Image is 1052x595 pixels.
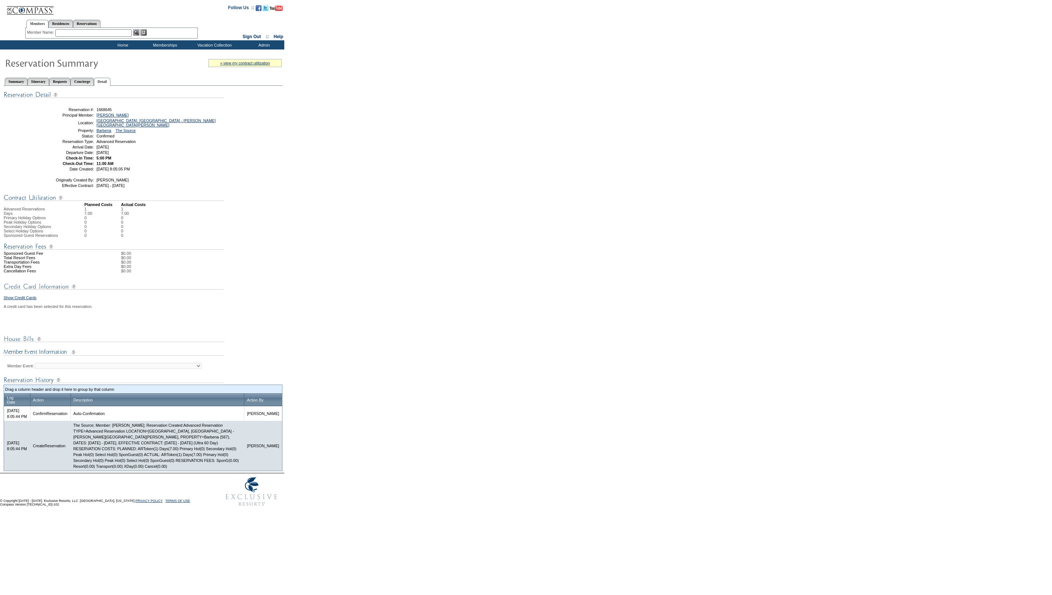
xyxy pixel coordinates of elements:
[121,202,282,207] td: Actual Costs
[4,229,43,233] span: Select Holiday Options
[4,90,224,99] img: Reservation Detail
[121,233,129,238] td: 0
[4,211,12,216] span: Days
[70,421,244,471] td: The Source; Member: [PERSON_NAME]; Reservation Created:Advanced Reservation TYPE=Advanced Reserva...
[256,7,262,12] a: Become our fan on Facebook
[4,216,46,220] span: Primary Holiday Options
[4,233,58,238] span: Sponsored Guest Reservations
[96,156,111,160] span: 5:00 PM
[121,207,129,211] td: 1
[96,118,216,127] a: [GEOGRAPHIC_DATA], [GEOGRAPHIC_DATA] - [PERSON_NAME][GEOGRAPHIC_DATA][PERSON_NAME]
[4,220,41,224] span: Peak Holiday Options
[41,139,94,144] td: Reservation Type:
[219,473,284,510] img: Exclusive Resorts
[41,134,94,138] td: Status:
[185,40,242,49] td: Vacation Collection
[96,128,111,133] a: Barbena
[28,78,49,85] a: Itinerary
[84,207,121,211] td: 1
[4,256,84,260] td: Total Resort Fees
[26,20,49,28] a: Members
[5,55,151,70] img: Reservaton Summary
[244,421,282,471] td: [PERSON_NAME]
[4,224,51,229] span: Secondary Holiday Options
[4,348,224,357] img: Member Event
[4,207,45,211] span: Advanced Reservations
[96,183,125,188] span: [DATE] - [DATE]
[256,5,262,11] img: Become our fan on Facebook
[73,398,93,402] a: Description
[4,264,84,269] td: Extra Day Fees
[41,107,94,112] td: Reservation #:
[7,396,15,404] a: LogDate
[41,128,94,133] td: Property:
[48,20,73,27] a: Residences
[274,34,283,39] a: Help
[135,499,162,503] a: PRIVACY POLICY
[30,421,70,471] td: CreateReservation
[121,260,282,264] td: $0.00
[96,139,136,144] span: Advanced Reservation
[4,260,84,264] td: Transportation Fees
[63,161,94,166] strong: Check-Out Time:
[41,183,94,188] td: Effective Contract:
[84,233,121,238] td: 0
[41,145,94,149] td: Arrival Date:
[96,150,109,155] span: [DATE]
[121,251,282,256] td: $0.00
[4,406,30,421] td: [DATE] 8:05:44 PM
[96,161,113,166] span: 11:00 AM
[41,178,94,182] td: Originally Created By:
[244,406,282,421] td: [PERSON_NAME]
[140,29,147,36] img: Reservations
[101,40,143,49] td: Home
[4,375,224,385] img: Reservation Log
[121,224,129,229] td: 0
[27,29,55,36] div: Member Name:
[41,113,94,117] td: Principal Member:
[4,295,36,300] a: Show Credit Cards
[263,5,269,11] img: Follow us on Twitter
[5,78,28,85] a: Summary
[30,406,70,421] td: ConfirmReservation
[263,7,269,12] a: Follow us on Twitter
[220,61,270,65] a: » view my contract utilization
[116,128,136,133] a: The Source
[66,156,94,160] strong: Check-In Time:
[96,113,129,117] a: [PERSON_NAME]
[165,499,190,503] a: TERMS OF USE
[4,242,224,251] img: Reservation Fees
[96,145,109,149] span: [DATE]
[84,202,121,207] td: Planned Costs
[96,134,114,138] span: Confirmed
[270,5,283,11] img: Subscribe to our YouTube Channel
[41,150,94,155] td: Departure Date:
[70,78,94,85] a: Concierge
[4,421,30,471] td: [DATE] 8:05:44 PM
[133,29,139,36] img: View
[121,256,282,260] td: $0.00
[143,40,185,49] td: Memberships
[121,269,282,273] td: $0.00
[49,78,70,85] a: Requests
[4,282,224,291] img: Credit Card Information
[121,211,129,216] td: 7.00
[121,264,282,269] td: $0.00
[94,78,111,86] a: Detail
[96,107,112,112] span: 1668645
[4,334,224,344] img: House Bills
[228,4,254,13] td: Follow Us ::
[84,224,121,229] td: 0
[84,229,121,233] td: 0
[96,178,129,182] span: [PERSON_NAME]
[247,398,263,402] a: Action By
[5,386,281,392] td: Drag a column header and drop it here to group by that column
[242,34,261,39] a: Sign Out
[270,7,283,12] a: Subscribe to our YouTube Channel
[7,364,34,368] label: Member Event:
[96,167,130,171] span: [DATE] 8:05:05 PM
[41,118,94,127] td: Location:
[84,220,121,224] td: 0
[4,304,282,309] div: A credit card has been selected for this reservation.
[266,34,269,39] span: ::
